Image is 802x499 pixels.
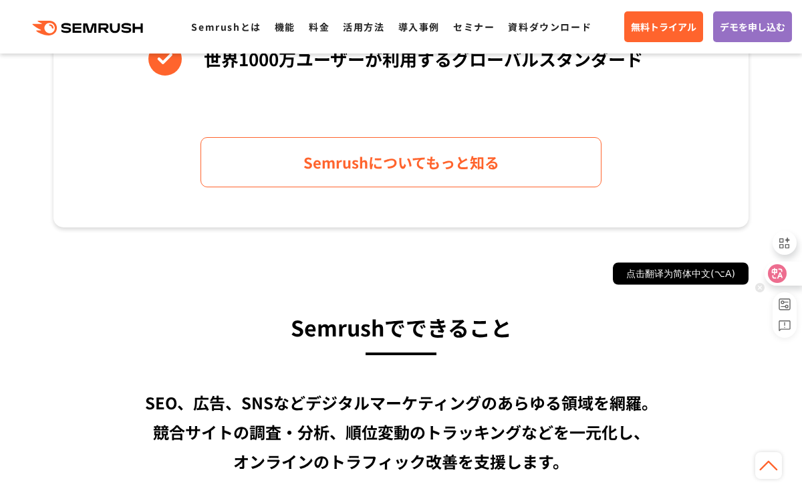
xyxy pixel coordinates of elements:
div: SEO、広告、SNSなどデジタルマーケティングのあらゆる領域を網羅。 競合サイトの調査・分析、順位変動のトラッキングなどを一元化し、 オンラインのトラフィック改善を支援します。 [53,388,749,476]
a: 活用方法 [343,20,384,33]
span: デモを申し込む [720,19,785,34]
a: 導入事例 [398,20,440,33]
h3: Semrushでできること [53,309,749,345]
a: Semrushとは [191,20,261,33]
a: デモを申し込む [713,11,792,42]
li: 世界1000万ユーザーが利用するグローバルスタンダード [148,42,654,76]
span: 無料トライアル [631,19,696,34]
span: Semrushについてもっと知る [303,151,499,174]
a: 機能 [275,20,295,33]
a: 資料ダウンロード [508,20,591,33]
a: 無料トライアル [624,11,703,42]
a: 料金 [309,20,329,33]
a: Semrushについてもっと知る [200,137,601,187]
a: セミナー [453,20,495,33]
